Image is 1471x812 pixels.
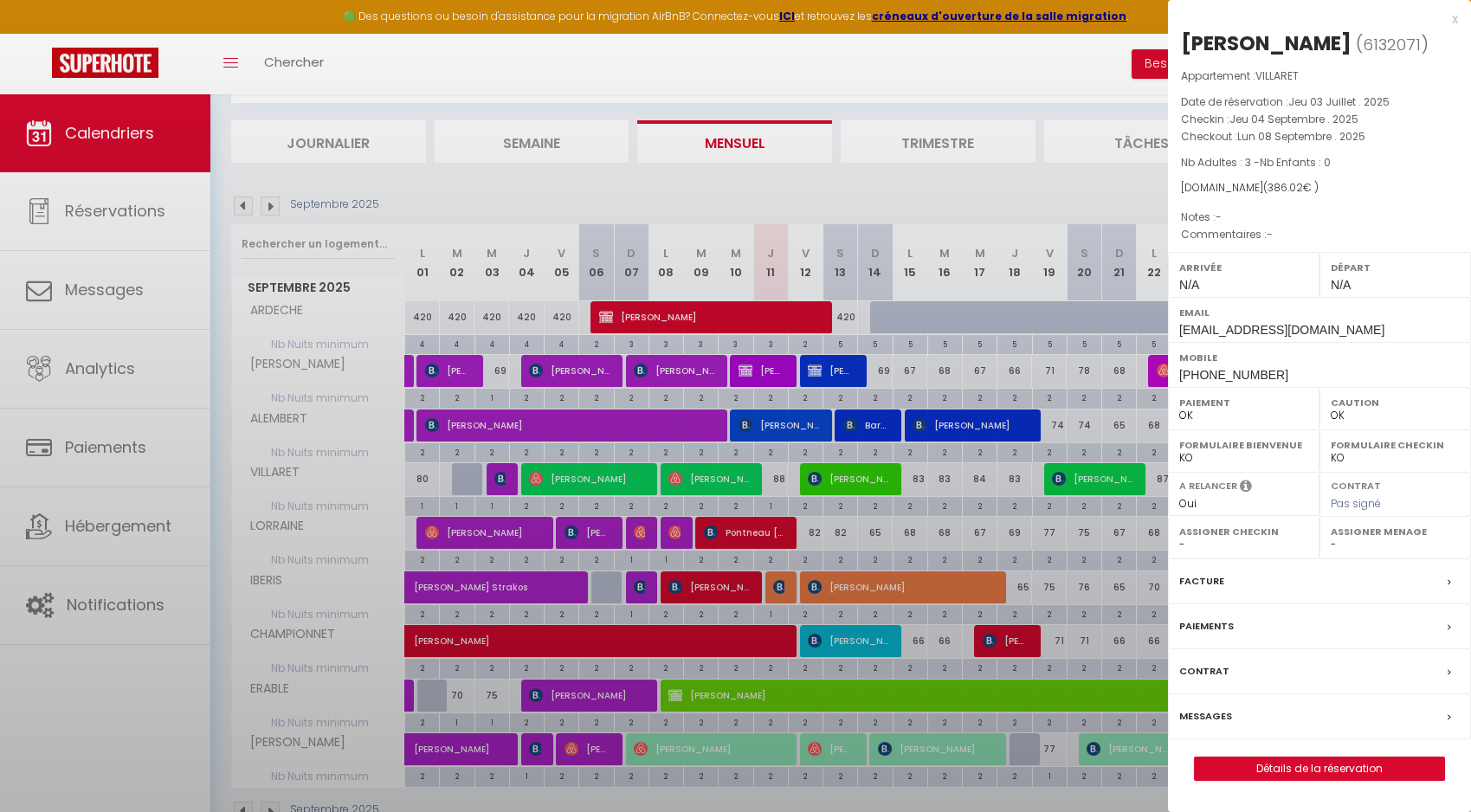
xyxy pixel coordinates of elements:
[1179,394,1308,411] label: Paiement
[1331,436,1460,454] label: Formulaire Checkin
[1179,707,1232,725] label: Messages
[1181,180,1458,197] div: [DOMAIN_NAME]
[1288,94,1390,109] span: Jeu 03 Juillet . 2025
[1168,9,1458,29] div: x
[1181,128,1458,145] p: Checkout :
[1181,111,1458,128] p: Checkin :
[1194,757,1445,781] button: Détails de la réservation
[1267,227,1273,242] span: -
[1331,523,1460,540] label: Assigner Menage
[1179,304,1460,321] label: Email
[1331,496,1381,511] span: Pas signé
[1179,572,1224,590] label: Facture
[1181,68,1458,85] p: Appartement :
[1216,209,1222,224] span: -
[14,7,66,59] button: Ouvrir le widget de chat LiveChat
[1179,523,1308,540] label: Assigner Checkin
[1181,155,1331,170] span: Nb Adultes : 3 -
[1331,394,1460,411] label: Caution
[1263,180,1319,195] span: ( € )
[1268,180,1303,195] span: 386.02
[1363,34,1421,55] span: 6132071
[1331,479,1381,490] label: Contrat
[1260,155,1331,170] span: Nb Enfants : 0
[1179,368,1288,382] span: [PHONE_NUMBER]
[1331,278,1351,292] span: N/A
[1397,734,1458,799] iframe: Chat
[1240,479,1252,498] i: Sélectionner OUI si vous souhaiter envoyer les séquences de messages post-checkout
[1179,323,1384,337] span: [EMAIL_ADDRESS][DOMAIN_NAME]
[1179,479,1237,493] label: A relancer
[1179,617,1234,635] label: Paiements
[1179,436,1308,454] label: Formulaire Bienvenue
[1237,129,1365,144] span: Lun 08 Septembre . 2025
[1181,93,1458,111] p: Date de réservation :
[1179,278,1199,292] span: N/A
[1179,662,1229,680] label: Contrat
[1179,349,1460,366] label: Mobile
[1181,226,1458,243] p: Commentaires :
[1229,112,1358,126] span: Jeu 04 Septembre . 2025
[1255,68,1299,83] span: VILLARET
[1331,259,1460,276] label: Départ
[1356,32,1429,56] span: ( )
[1195,757,1444,780] a: Détails de la réservation
[1181,29,1352,57] div: [PERSON_NAME]
[1179,259,1308,276] label: Arrivée
[1181,209,1458,226] p: Notes :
